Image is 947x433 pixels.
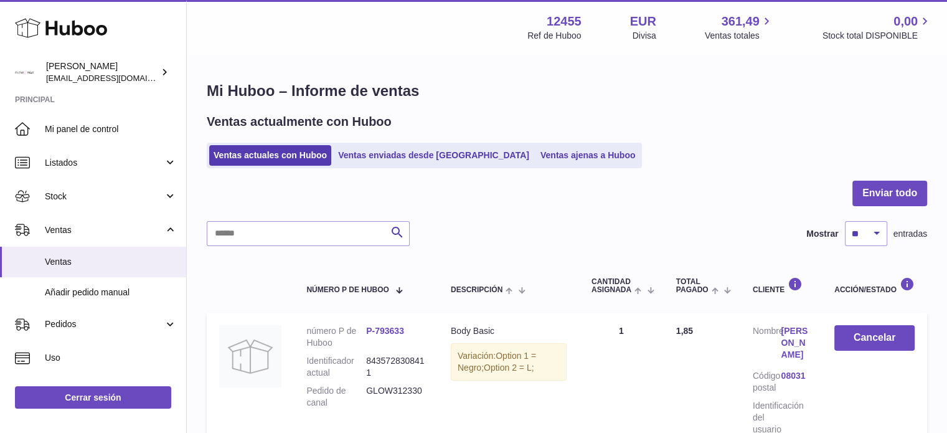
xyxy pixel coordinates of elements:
[893,13,918,30] span: 0,00
[366,385,426,409] dd: GLOW312330
[366,355,426,379] dd: 8435728308411
[527,30,581,42] div: Ref de Huboo
[15,63,34,82] img: pedidos@glowrias.com
[705,30,774,42] span: Ventas totales
[46,60,158,84] div: [PERSON_NAME]
[451,286,502,294] span: Descripción
[451,325,567,337] div: Body Basic
[458,351,536,373] span: Option 1 = Negro;
[722,13,760,30] span: 361,49
[45,191,164,202] span: Stock
[630,13,656,30] strong: EUR
[451,343,567,381] div: Variación:
[536,145,640,166] a: Ventas ajenas a Huboo
[781,370,809,382] a: 08031
[852,181,927,206] button: Enviar todo
[753,277,809,294] div: Cliente
[633,30,656,42] div: Divisa
[834,325,915,351] button: Cancelar
[834,277,915,294] div: Acción/Estado
[806,228,838,240] label: Mostrar
[705,13,774,42] a: 361,49 Ventas totales
[822,30,932,42] span: Stock total DISPONIBLE
[591,278,631,294] span: Cantidad ASIGNADA
[676,326,693,336] span: 1,85
[366,326,404,336] a: P-793633
[547,13,582,30] strong: 12455
[207,113,392,130] h2: Ventas actualmente con Huboo
[306,385,366,409] dt: Pedido de canal
[45,287,177,298] span: Añadir pedido manual
[45,318,164,330] span: Pedidos
[822,13,932,42] a: 0,00 Stock total DISPONIBLE
[781,325,809,361] a: [PERSON_NAME]
[753,325,781,364] dt: Nombre
[219,325,281,388] img: no-photo.jpg
[753,370,781,394] dt: Código postal
[45,352,177,364] span: Uso
[893,228,927,240] span: entradas
[209,145,331,166] a: Ventas actuales con Huboo
[45,123,177,135] span: Mi panel de control
[676,278,709,294] span: Total pagado
[306,286,389,294] span: número P de Huboo
[45,157,164,169] span: Listados
[45,256,177,268] span: Ventas
[306,325,366,349] dt: número P de Huboo
[15,386,171,409] a: Cerrar sesión
[484,363,534,373] span: Option 2 = L;
[207,81,927,101] h1: Mi Huboo – Informe de ventas
[46,73,183,83] span: [EMAIL_ADDRESS][DOMAIN_NAME]
[334,145,534,166] a: Ventas enviadas desde [GEOGRAPHIC_DATA]
[45,224,164,236] span: Ventas
[306,355,366,379] dt: Identificador actual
